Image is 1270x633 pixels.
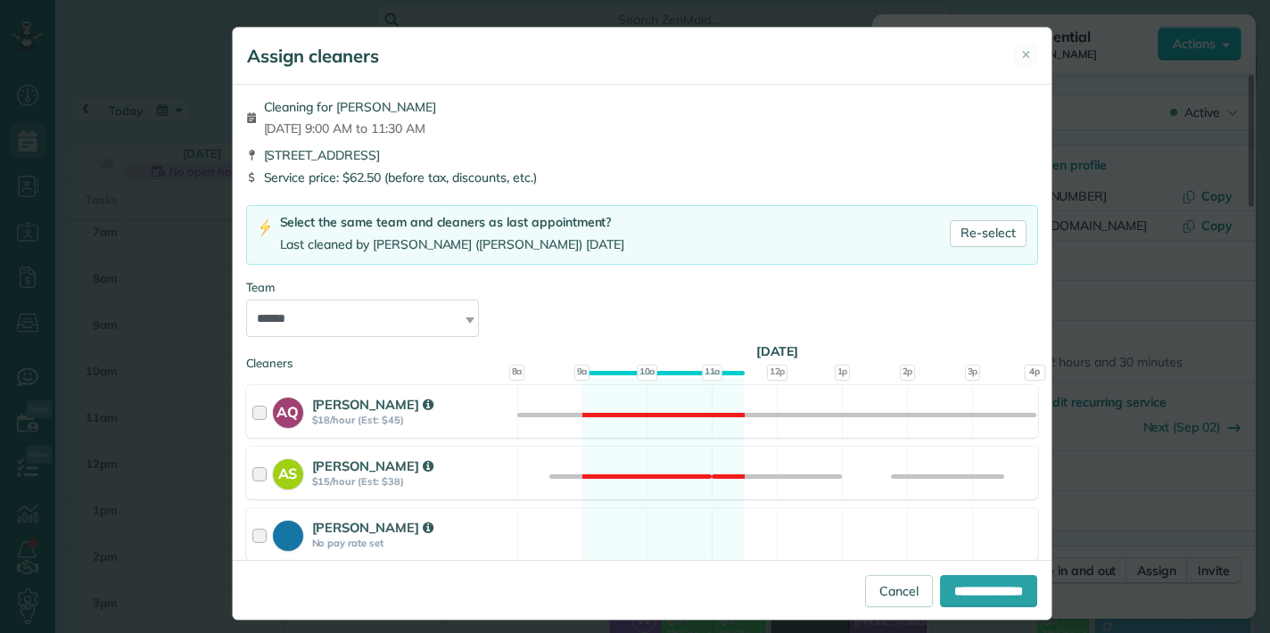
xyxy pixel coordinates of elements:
div: Team [246,279,1038,296]
strong: [PERSON_NAME] [312,519,433,536]
strong: [PERSON_NAME] [312,457,433,474]
strong: AQ [273,398,303,423]
strong: [PERSON_NAME] [312,396,433,413]
strong: AS [273,459,303,484]
div: [STREET_ADDRESS] [246,146,1038,164]
span: [DATE] 9:00 AM to 11:30 AM [264,119,436,137]
a: Cancel [865,575,933,607]
span: Cleaning for [PERSON_NAME] [264,98,436,116]
h5: Assign cleaners [247,44,379,69]
a: Re-select [950,220,1027,247]
div: Cleaners [246,355,1038,360]
img: lightning-bolt-icon-94e5364df696ac2de96d3a42b8a9ff6ba979493684c50e6bbbcda72601fa0d29.png [258,218,273,237]
span: ✕ [1021,46,1031,63]
strong: $15/hour (Est: $38) [312,475,512,488]
strong: No pay rate set [312,537,512,549]
div: Last cleaned by [PERSON_NAME] ([PERSON_NAME]) [DATE] [280,235,624,254]
div: Select the same team and cleaners as last appointment? [280,213,624,232]
strong: $18/hour (Est: $45) [312,414,512,426]
div: Service price: $62.50 (before tax, discounts, etc.) [246,169,1038,186]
